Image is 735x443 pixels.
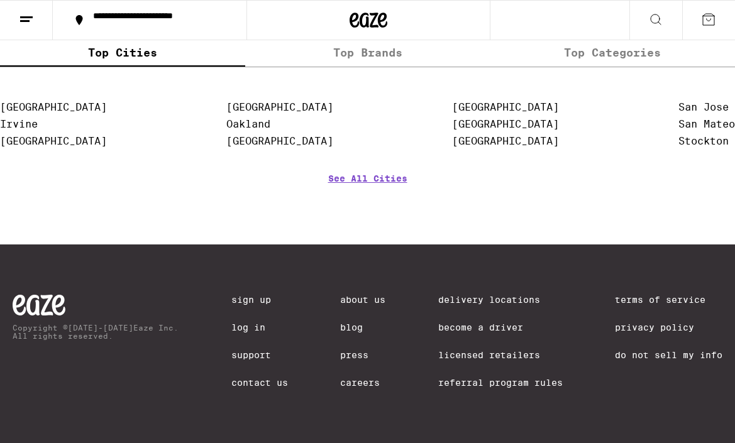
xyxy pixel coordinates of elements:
span: Hi. Need any help? [8,9,91,19]
a: Do Not Sell My Info [615,350,722,360]
a: Oakland [226,118,270,130]
a: [GEOGRAPHIC_DATA] [226,135,333,147]
a: Licensed Retailers [438,350,563,360]
a: See All Cities [328,173,407,220]
a: Support [231,350,288,360]
a: [GEOGRAPHIC_DATA] [226,101,333,113]
a: San Mateo [678,118,735,130]
a: Contact Us [231,378,288,388]
a: Stockton [678,135,729,147]
a: Become a Driver [438,322,563,332]
a: About Us [340,295,385,305]
a: Log In [231,322,288,332]
p: Copyright © [DATE]-[DATE] Eaze Inc. All rights reserved. [13,324,179,340]
a: San Jose [678,101,729,113]
a: Sign Up [231,295,288,305]
a: Blog [340,322,385,332]
label: Top Brands [245,40,490,67]
a: Press [340,350,385,360]
a: Privacy Policy [615,322,722,332]
label: Top Categories [490,40,735,67]
a: Referral Program Rules [438,378,563,388]
a: Terms of Service [615,295,722,305]
a: Careers [340,378,385,388]
a: [GEOGRAPHIC_DATA] [452,101,559,113]
a: [GEOGRAPHIC_DATA] [452,135,559,147]
a: Delivery Locations [438,295,563,305]
a: [GEOGRAPHIC_DATA] [452,118,559,130]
